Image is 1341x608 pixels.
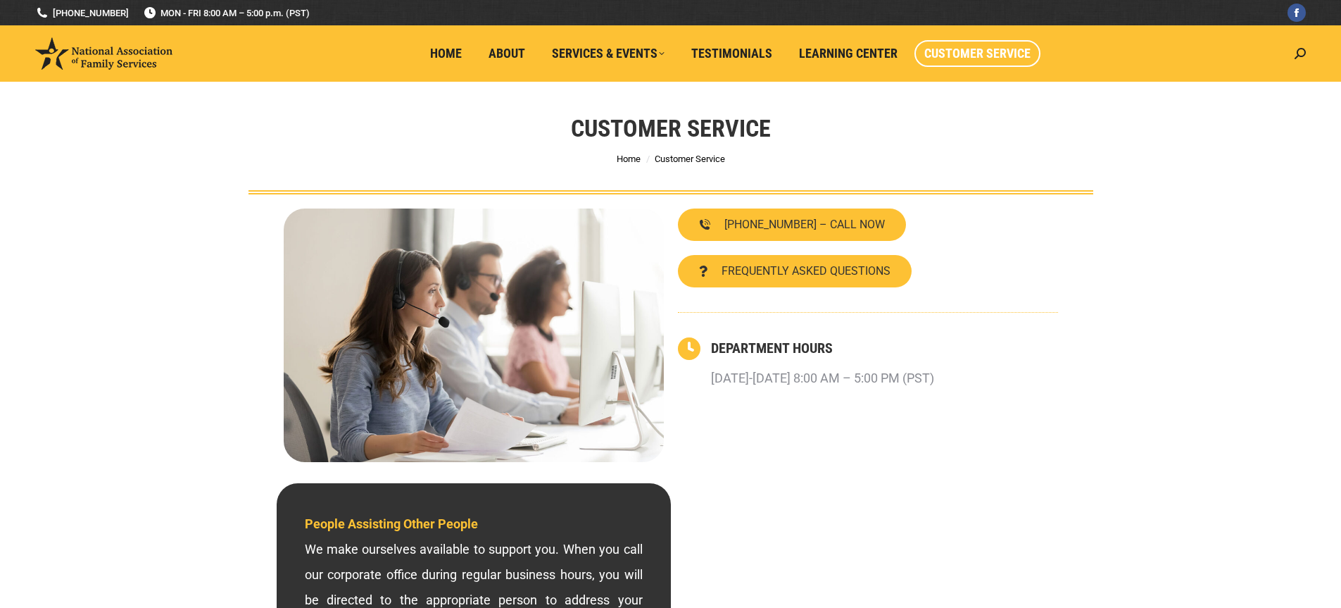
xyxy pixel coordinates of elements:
[617,154,641,164] a: Home
[691,46,772,61] span: Testimonials
[799,46,898,61] span: Learning Center
[724,219,885,230] span: [PHONE_NUMBER] – CALL NOW
[284,209,664,462] img: Contact National Association of Family Services
[711,340,833,356] a: DEPARTMENT HOURS
[711,366,934,391] p: [DATE]-[DATE] 8:00 AM – 5:00 PM (PST)
[552,46,665,61] span: Services & Events
[35,6,129,20] a: [PHONE_NUMBER]
[430,46,462,61] span: Home
[722,266,890,277] span: FREQUENTLY ASKED QUESTIONS
[420,40,472,67] a: Home
[789,40,907,67] a: Learning Center
[143,6,310,20] span: MON - FRI 8:00 AM – 5:00 p.m. (PST)
[1288,4,1306,22] a: Facebook page opens in new window
[914,40,1040,67] a: Customer Service
[678,255,912,287] a: FREQUENTLY ASKED QUESTIONS
[681,40,782,67] a: Testimonials
[924,46,1031,61] span: Customer Service
[35,37,172,70] img: National Association of Family Services
[489,46,525,61] span: About
[305,516,478,531] span: People Assisting Other People
[678,209,906,241] a: [PHONE_NUMBER] – CALL NOW
[655,154,725,164] span: Customer Service
[479,40,535,67] a: About
[571,113,771,144] h1: Customer Service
